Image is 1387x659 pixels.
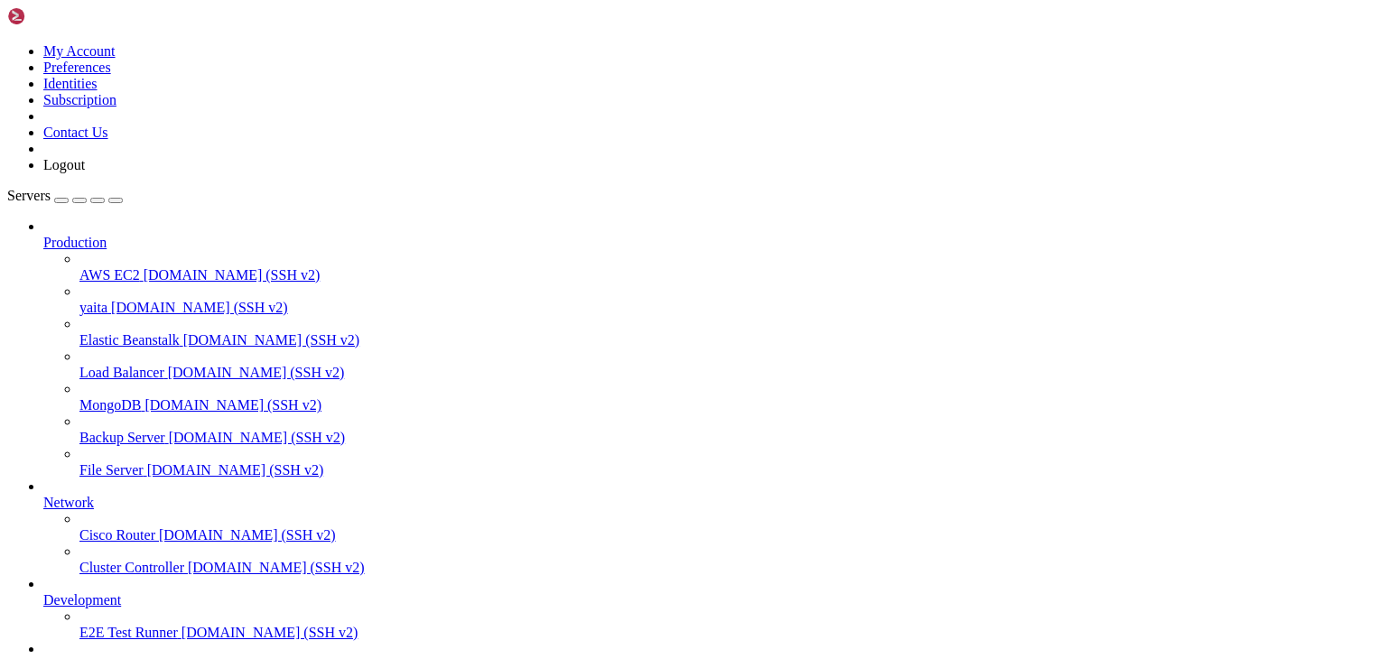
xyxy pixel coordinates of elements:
[79,267,1380,283] a: AWS EC2 [DOMAIN_NAME] (SSH v2)
[159,527,336,543] span: [DOMAIN_NAME] (SSH v2)
[43,235,107,250] span: Production
[79,332,1380,348] a: Elastic Beanstalk [DOMAIN_NAME] (SSH v2)
[147,462,324,478] span: [DOMAIN_NAME] (SSH v2)
[79,625,178,640] span: E2E Test Runner
[79,560,184,575] span: Cluster Controller
[168,365,345,380] span: [DOMAIN_NAME] (SSH v2)
[79,430,165,445] span: Backup Server
[79,446,1380,478] li: File Server [DOMAIN_NAME] (SSH v2)
[43,92,116,107] a: Subscription
[79,316,1380,348] li: Elastic Beanstalk [DOMAIN_NAME] (SSH v2)
[144,267,321,283] span: [DOMAIN_NAME] (SSH v2)
[188,560,365,575] span: [DOMAIN_NAME] (SSH v2)
[43,592,121,608] span: Development
[79,381,1380,413] li: MongoDB [DOMAIN_NAME] (SSH v2)
[79,251,1380,283] li: AWS EC2 [DOMAIN_NAME] (SSH v2)
[43,157,85,172] a: Logout
[144,397,321,413] span: [DOMAIN_NAME] (SSH v2)
[79,430,1380,446] a: Backup Server [DOMAIN_NAME] (SSH v2)
[79,300,107,315] span: yaita
[79,462,1380,478] a: File Server [DOMAIN_NAME] (SSH v2)
[7,188,51,203] span: Servers
[43,495,94,510] span: Network
[79,527,155,543] span: Cisco Router
[79,397,141,413] span: MongoDB
[79,397,1380,413] a: MongoDB [DOMAIN_NAME] (SSH v2)
[79,625,1380,641] a: E2E Test Runner [DOMAIN_NAME] (SSH v2)
[182,625,358,640] span: [DOMAIN_NAME] (SSH v2)
[183,332,360,348] span: [DOMAIN_NAME] (SSH v2)
[169,430,346,445] span: [DOMAIN_NAME] (SSH v2)
[43,76,98,91] a: Identities
[79,462,144,478] span: File Server
[79,527,1380,543] a: Cisco Router [DOMAIN_NAME] (SSH v2)
[43,60,111,75] a: Preferences
[43,478,1380,576] li: Network
[43,235,1380,251] a: Production
[79,300,1380,316] a: yaita [DOMAIN_NAME] (SSH v2)
[79,365,164,380] span: Load Balancer
[79,267,140,283] span: AWS EC2
[79,543,1380,576] li: Cluster Controller [DOMAIN_NAME] (SSH v2)
[79,608,1380,641] li: E2E Test Runner [DOMAIN_NAME] (SSH v2)
[43,43,116,59] a: My Account
[43,125,108,140] a: Contact Us
[79,332,180,348] span: Elastic Beanstalk
[7,7,111,25] img: Shellngn
[43,592,1380,608] a: Development
[43,218,1380,478] li: Production
[79,413,1380,446] li: Backup Server [DOMAIN_NAME] (SSH v2)
[79,348,1380,381] li: Load Balancer [DOMAIN_NAME] (SSH v2)
[79,560,1380,576] a: Cluster Controller [DOMAIN_NAME] (SSH v2)
[79,511,1380,543] li: Cisco Router [DOMAIN_NAME] (SSH v2)
[7,188,123,203] a: Servers
[79,365,1380,381] a: Load Balancer [DOMAIN_NAME] (SSH v2)
[111,300,288,315] span: [DOMAIN_NAME] (SSH v2)
[43,576,1380,641] li: Development
[43,495,1380,511] a: Network
[79,283,1380,316] li: yaita [DOMAIN_NAME] (SSH v2)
